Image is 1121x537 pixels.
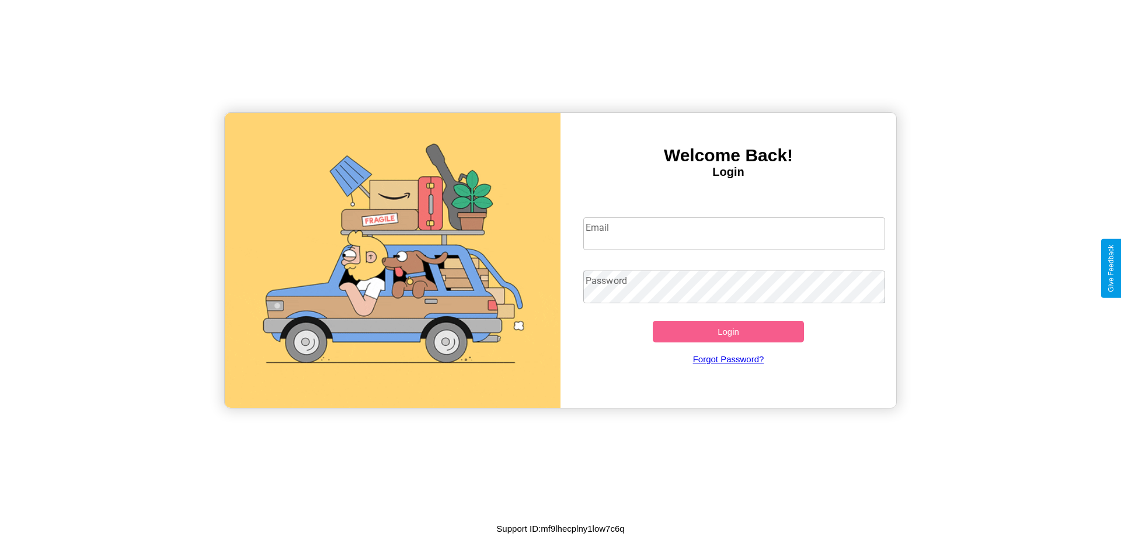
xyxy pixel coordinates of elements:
[496,521,624,536] p: Support ID: mf9lhecplny1low7c6q
[577,342,880,376] a: Forgot Password?
[653,321,804,342] button: Login
[1107,245,1115,292] div: Give Feedback
[225,113,560,408] img: gif
[560,145,896,165] h3: Welcome Back!
[560,165,896,179] h4: Login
